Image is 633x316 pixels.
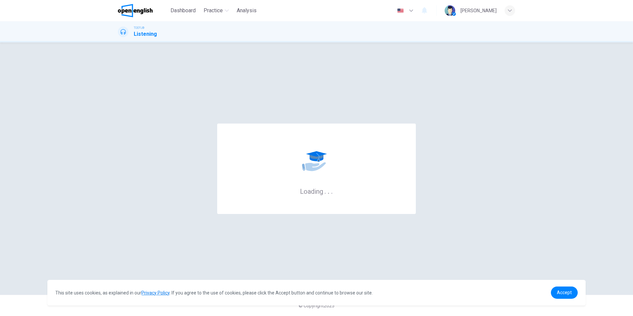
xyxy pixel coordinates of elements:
span: © Copyright 2025 [299,303,334,308]
button: Practice [201,5,231,17]
button: Dashboard [168,5,198,17]
span: Accept [557,290,572,295]
h6: . [327,185,330,196]
span: Dashboard [170,7,196,15]
h1: Listening [134,30,157,38]
span: Practice [204,7,223,15]
a: Privacy Policy [141,290,170,295]
a: dismiss cookie message [551,287,578,299]
div: [PERSON_NAME] [461,7,497,15]
h6: . [324,185,326,196]
img: Profile picture [445,5,455,16]
span: TOEFL® [134,26,144,30]
h6: . [331,185,333,196]
a: OpenEnglish logo [118,4,168,17]
h6: Loading [300,187,333,195]
span: Analysis [237,7,257,15]
div: cookieconsent [47,280,585,305]
img: en [396,8,405,13]
button: Analysis [234,5,259,17]
img: OpenEnglish logo [118,4,153,17]
span: This site uses cookies, as explained in our . If you agree to the use of cookies, please click th... [55,290,373,295]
